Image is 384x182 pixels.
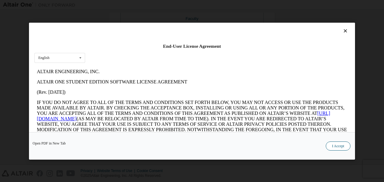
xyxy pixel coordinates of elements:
[2,2,313,8] p: ALTAIR ENGINEERING, INC.
[326,141,350,150] button: I Accept
[33,141,66,145] a: Open PDF in New Tab
[34,43,350,49] div: End-User License Agreement
[2,23,313,28] p: (Rev. [DATE])
[2,82,313,103] p: This Altair One Student Edition Software License Agreement (“Agreement”) is between Altair Engine...
[2,33,313,77] p: IF YOU DO NOT AGREE TO ALL OF THE TERMS AND CONDITIONS SET FORTH BELOW, YOU MAY NOT ACCESS OR USE...
[38,56,50,60] div: English
[2,13,313,18] p: ALTAIR ONE STUDENT EDITION SOFTWARE LICENSE AGREEMENT
[2,44,296,55] a: [URL][DOMAIN_NAME]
